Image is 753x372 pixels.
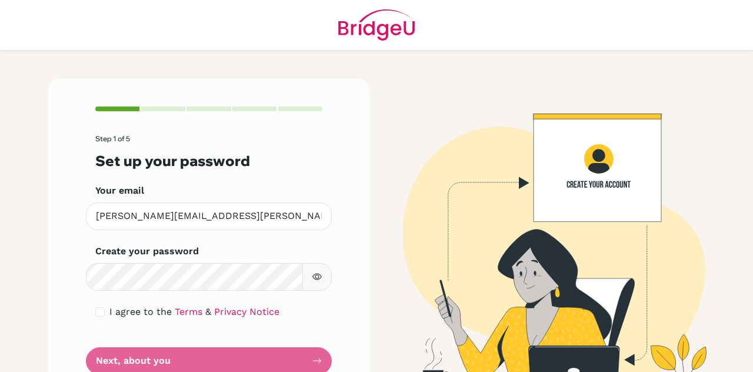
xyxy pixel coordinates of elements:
[175,306,202,317] a: Terms
[95,152,322,170] h3: Set up your password
[95,134,130,143] span: Step 1 of 5
[86,202,332,230] input: Insert your email*
[214,306,279,317] a: Privacy Notice
[95,184,144,198] label: Your email
[95,244,199,258] label: Create your password
[205,306,211,317] span: &
[109,306,172,317] span: I agree to the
